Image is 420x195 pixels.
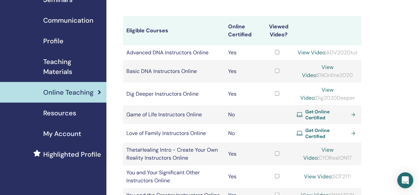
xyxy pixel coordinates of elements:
[297,86,358,102] div: Dig2020Deeper
[43,87,93,97] span: Online Teaching
[43,149,101,159] span: Highlighted Profile
[123,16,225,45] th: Eligible Courses
[225,143,261,165] td: Yes
[302,64,334,79] a: View Video:
[298,49,326,56] a: View Video:
[43,108,76,118] span: Resources
[225,83,261,105] td: Yes
[123,124,225,143] td: Love of Family Instructors Online
[306,109,349,121] span: Get Online Certified
[297,63,358,79] div: ENOnl!ne2020
[123,165,225,188] td: You and Your Significant Other Instructors Online
[397,172,413,188] div: Open Intercom Messenger
[123,60,225,83] td: Basic DNA Instructors Online
[123,105,225,124] td: Game of Life Instructors Online
[123,45,225,60] td: Advanced DNA Instructors Online
[225,124,261,143] td: No
[43,36,64,46] span: Profile
[225,60,261,83] td: Yes
[43,57,101,77] span: Teaching Materials
[297,146,358,162] div: CYORealON17
[225,165,261,188] td: Yes
[225,45,261,60] td: Yes
[297,127,358,139] a: Get Online Certified
[261,16,294,45] th: Viewed Video?
[306,127,349,139] span: Get Online Certified
[43,129,81,139] span: My Account
[225,16,261,45] th: Online Certified
[225,105,261,124] td: No
[297,49,358,57] div: ADV2020tut
[297,109,358,121] a: Get Online Certified
[300,86,334,101] a: View Video:
[43,15,93,25] span: Communication
[297,173,358,181] div: SOT21T!
[304,173,333,180] a: View Video:
[303,146,334,161] a: View Video:
[123,83,225,105] td: Dig Deeper Instructors Online
[123,143,225,165] td: ThetaHealing Intro - Create Your Own Reality Instructors Online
